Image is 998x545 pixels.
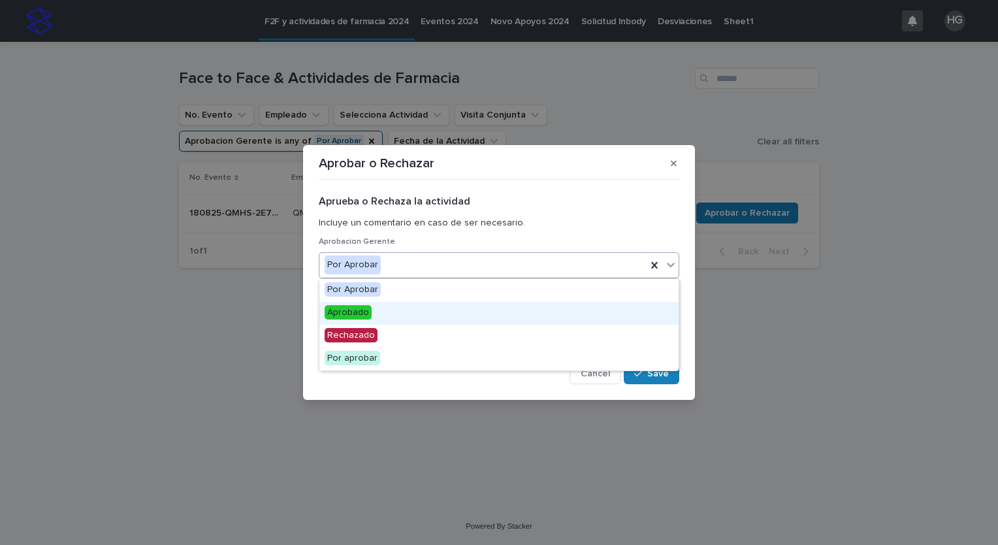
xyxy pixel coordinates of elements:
[325,256,381,274] div: Por Aprobar
[581,369,610,378] span: Cancel
[319,302,679,325] div: Aprobado
[570,363,621,384] button: Cancel
[319,348,679,371] div: Por aprobar
[325,351,380,365] span: Por aprobar
[319,218,679,229] p: Incluye un comentario en caso de ser necesario.
[624,363,679,384] button: Save
[325,305,372,320] span: Aprobado
[319,156,434,171] p: Aprobar o Rechazar
[325,282,381,297] span: Por Aprobar
[325,328,378,342] span: Rechazado
[647,369,669,378] span: Save
[319,195,679,208] h2: Aprueba o Rechaza la actividad
[319,325,679,348] div: Rechazado
[319,238,395,246] span: Aprobacion Gerente
[319,279,679,302] div: Por Aprobar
